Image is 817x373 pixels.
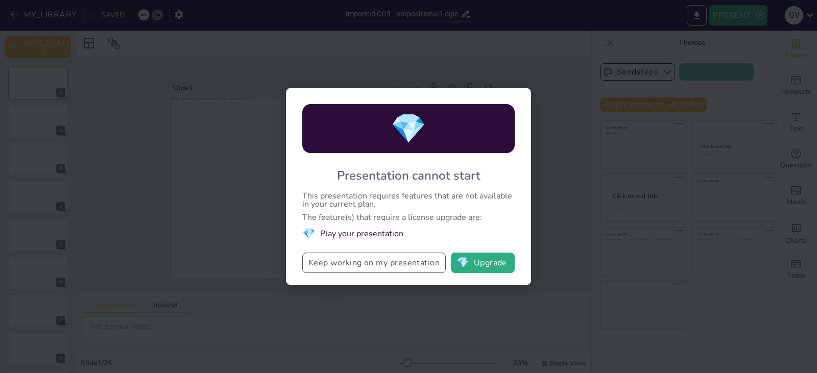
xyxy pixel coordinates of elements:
[391,109,426,148] span: diamond
[302,213,515,221] div: The feature(s) that require a license upgrade are:
[302,192,515,208] div: This presentation requires features that are not available in your current plan.
[456,258,469,268] span: diamond
[302,227,515,240] li: Play your presentation
[302,253,446,273] button: Keep working on my presentation
[302,227,315,240] span: diamond
[337,167,480,184] div: Presentation cannot start
[451,253,515,273] button: diamondUpgrade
